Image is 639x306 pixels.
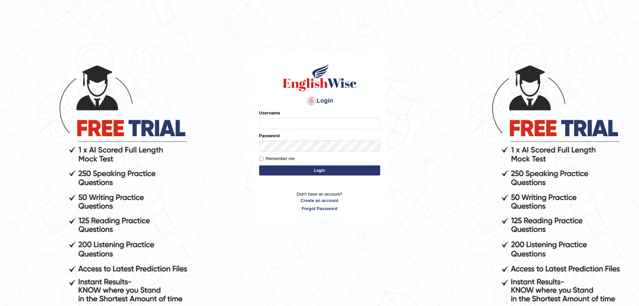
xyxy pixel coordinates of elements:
h4: Login [259,96,380,106]
label: Remember me [259,155,295,162]
img: Logo of English Wise sign in for intelligent practice with AI [281,62,358,92]
button: Login [259,165,380,175]
a: Forgot Password [259,205,380,212]
label: Username [259,110,280,116]
label: Password [259,133,280,139]
input: Remember me [259,157,264,161]
p: Don't have an account? [259,191,380,212]
a: Create an account [259,197,380,204]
